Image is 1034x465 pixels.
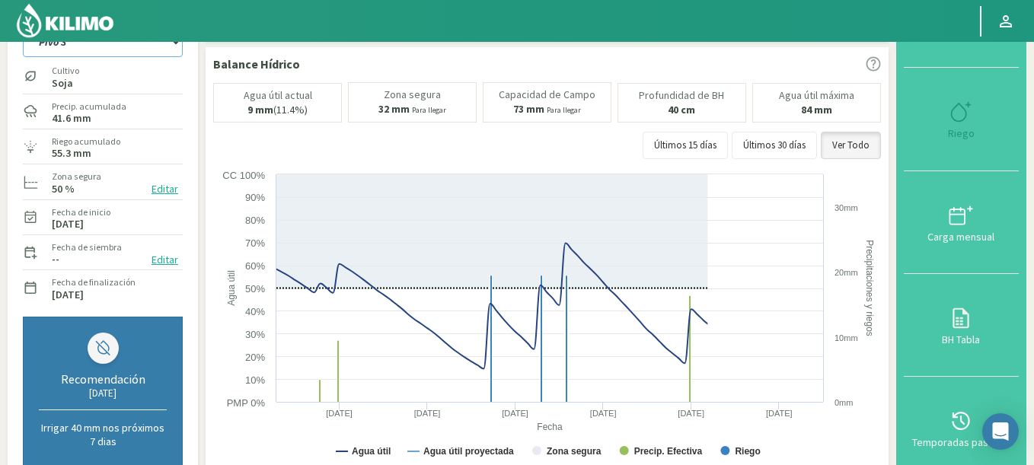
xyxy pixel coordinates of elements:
[245,237,265,249] text: 70%
[52,113,91,123] label: 41.6 mm
[352,446,391,457] text: Agua útil
[245,192,265,203] text: 90%
[245,329,265,340] text: 30%
[147,251,183,269] button: Editar
[643,132,728,159] button: Últimos 15 días
[39,371,167,387] div: Recomendación
[39,421,167,448] p: Irrigar 40 mm nos próximos 7 dias
[245,352,265,363] text: 20%
[590,409,617,418] text: [DATE]
[247,103,273,116] b: 9 mm
[147,180,183,198] button: Editar
[835,333,858,342] text: 10mm
[908,231,1014,242] div: Carga mensual
[732,132,817,159] button: Últimos 30 días
[326,409,353,418] text: [DATE]
[908,334,1014,345] div: BH Tabla
[423,446,514,457] text: Agua útil proyectada
[378,102,410,116] b: 32 mm
[247,104,308,116] p: (11.4%)
[384,89,441,100] p: Zona segura
[52,184,75,194] label: 50 %
[982,413,1019,450] div: Open Intercom Messenger
[245,306,265,317] text: 40%
[412,105,446,115] small: Para llegar
[52,148,91,158] label: 55.3 mm
[537,422,563,432] text: Fecha
[547,446,602,457] text: Zona segura
[835,203,858,212] text: 30mm
[52,135,120,148] label: Riego acumulado
[499,89,595,100] p: Capacidad de Campo
[52,205,110,219] label: Fecha de inicio
[52,78,79,88] label: Soja
[52,275,136,289] label: Fecha de finalización
[15,2,115,39] img: Kilimo
[904,274,1019,377] button: BH Tabla
[835,398,853,407] text: 0mm
[639,90,724,101] p: Profundidad de BH
[222,170,265,181] text: CC 100%
[678,409,704,418] text: [DATE]
[39,387,167,400] div: [DATE]
[244,90,312,101] p: Agua útil actual
[52,64,79,78] label: Cultivo
[245,374,265,386] text: 10%
[547,105,581,115] small: Para llegar
[502,409,528,418] text: [DATE]
[735,446,760,457] text: Riego
[52,100,126,113] label: Precip. acumulada
[821,132,881,159] button: Ver Todo
[245,283,265,295] text: 50%
[668,103,695,116] b: 40 cm
[908,128,1014,139] div: Riego
[245,260,265,272] text: 60%
[904,68,1019,170] button: Riego
[227,397,266,409] text: PMP 0%
[904,171,1019,274] button: Carga mensual
[52,290,84,300] label: [DATE]
[634,446,703,457] text: Precip. Efectiva
[213,55,300,73] p: Balance Hídrico
[801,103,832,116] b: 84 mm
[779,90,854,101] p: Agua útil máxima
[864,240,875,336] text: Precipitaciones y riegos
[245,215,265,226] text: 80%
[908,437,1014,447] div: Temporadas pasadas
[52,254,59,264] label: --
[52,170,101,183] label: Zona segura
[226,270,237,306] text: Agua útil
[52,240,122,254] label: Fecha de siembra
[414,409,441,418] text: [DATE]
[766,409,793,418] text: [DATE]
[52,219,84,229] label: [DATE]
[513,102,544,116] b: 73 mm
[835,268,858,277] text: 20mm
